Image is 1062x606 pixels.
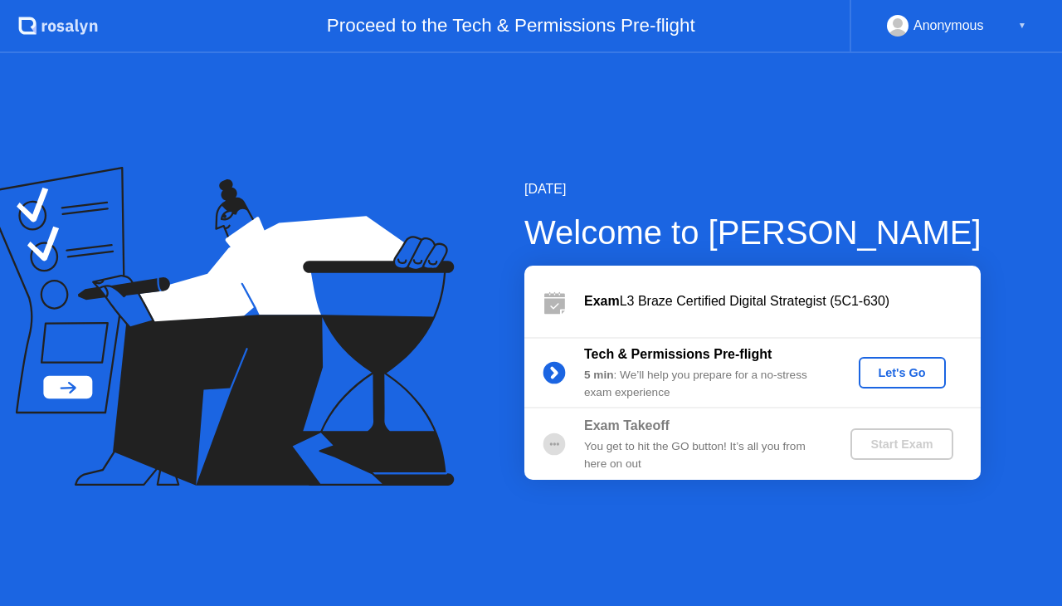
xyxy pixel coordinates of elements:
[850,428,952,460] button: Start Exam
[584,369,614,381] b: 5 min
[857,437,946,451] div: Start Exam
[584,294,620,308] b: Exam
[865,366,939,379] div: Let's Go
[524,208,982,257] div: Welcome to [PERSON_NAME]
[584,347,772,361] b: Tech & Permissions Pre-flight
[1018,15,1026,37] div: ▼
[524,179,982,199] div: [DATE]
[584,418,670,433] b: Exam Takeoff
[913,15,984,37] div: Anonymous
[584,438,823,472] div: You get to hit the GO button! It’s all you from here on out
[859,357,946,389] button: Let's Go
[584,367,823,401] div: : We’ll help you prepare for a no-stress exam experience
[584,291,981,311] div: L3 Braze Certified Digital Strategist (5C1-630)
